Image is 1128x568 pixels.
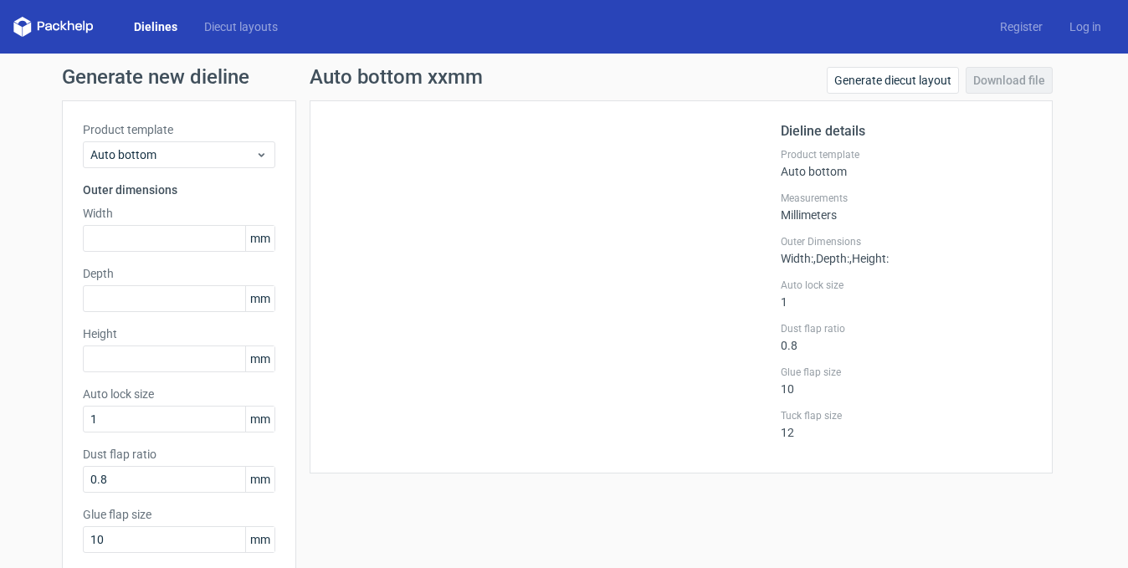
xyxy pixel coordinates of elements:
[781,322,1032,352] div: 0.8
[781,279,1032,292] label: Auto lock size
[781,366,1032,396] div: 10
[191,18,291,35] a: Diecut layouts
[83,506,275,523] label: Glue flap size
[781,322,1032,335] label: Dust flap ratio
[245,467,274,492] span: mm
[245,346,274,371] span: mm
[781,409,1032,439] div: 12
[781,366,1032,379] label: Glue flap size
[781,409,1032,422] label: Tuck flap size
[83,182,275,198] h3: Outer dimensions
[83,205,275,222] label: Width
[827,67,959,94] a: Generate diecut layout
[781,279,1032,309] div: 1
[849,252,889,265] span: , Height :
[120,18,191,35] a: Dielines
[781,235,1032,248] label: Outer Dimensions
[781,252,813,265] span: Width :
[813,252,849,265] span: , Depth :
[83,386,275,402] label: Auto lock size
[62,67,1066,87] h1: Generate new dieline
[90,146,255,163] span: Auto bottom
[781,192,1032,205] label: Measurements
[245,226,274,251] span: mm
[781,148,1032,161] label: Product template
[83,121,275,138] label: Product template
[310,67,483,87] h1: Auto bottom xxmm
[83,325,275,342] label: Height
[987,18,1056,35] a: Register
[245,407,274,432] span: mm
[83,446,275,463] label: Dust flap ratio
[781,121,1032,141] h2: Dieline details
[245,286,274,311] span: mm
[781,192,1032,222] div: Millimeters
[781,148,1032,178] div: Auto bottom
[1056,18,1115,35] a: Log in
[245,527,274,552] span: mm
[83,265,275,282] label: Depth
